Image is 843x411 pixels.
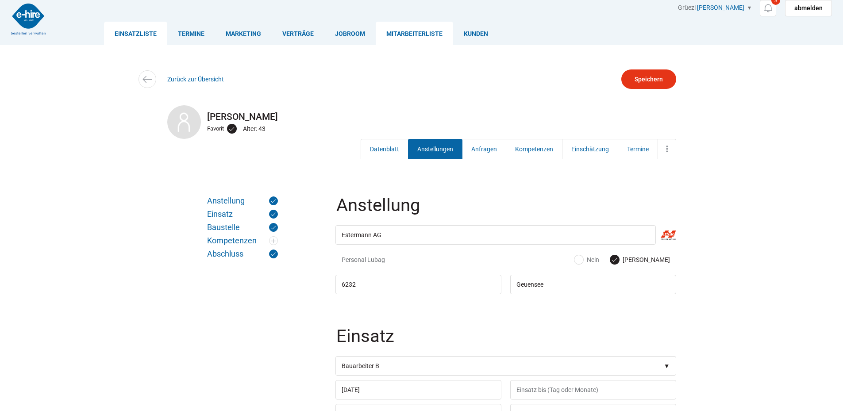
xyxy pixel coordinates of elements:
a: Termine [618,139,658,159]
a: Zurück zur Übersicht [167,76,224,83]
legend: Einsatz [335,327,678,356]
a: Verträge [272,22,324,45]
legend: Anstellung [335,196,678,225]
a: Datenblatt [361,139,408,159]
a: Einsatzliste [104,22,167,45]
a: Mitarbeiterliste [376,22,453,45]
label: Nein [574,255,599,264]
input: Arbeitsort Ort [510,275,676,294]
a: Jobroom [324,22,376,45]
a: Baustelle [207,223,278,232]
div: Alter: 43 [243,123,268,134]
a: Kompetenzen [506,139,562,159]
a: Abschluss [207,250,278,258]
a: Anstellung [207,196,278,205]
h2: [PERSON_NAME] [167,111,676,122]
a: Einschätzung [562,139,618,159]
img: icon-notification.svg [762,3,774,14]
a: Einsatz [207,210,278,219]
a: Anfragen [462,139,506,159]
input: Arbeitsort PLZ [335,275,501,294]
img: icon-arrow-left.svg [141,73,154,86]
input: Einsatz von (Tag oder Jahr) [335,380,501,399]
a: Termine [167,22,215,45]
label: [PERSON_NAME] [610,255,670,264]
a: [PERSON_NAME] [697,4,744,11]
a: Anstellungen [408,139,462,159]
input: Speichern [621,69,676,89]
img: logo2.png [11,4,46,35]
div: Grüezi [678,4,832,16]
input: Einsatz bis (Tag oder Monate) [510,380,676,399]
a: Kompetenzen [207,236,278,245]
span: Personal Lubag [342,255,450,264]
a: Kunden [453,22,499,45]
input: Firma [335,225,656,245]
a: Marketing [215,22,272,45]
